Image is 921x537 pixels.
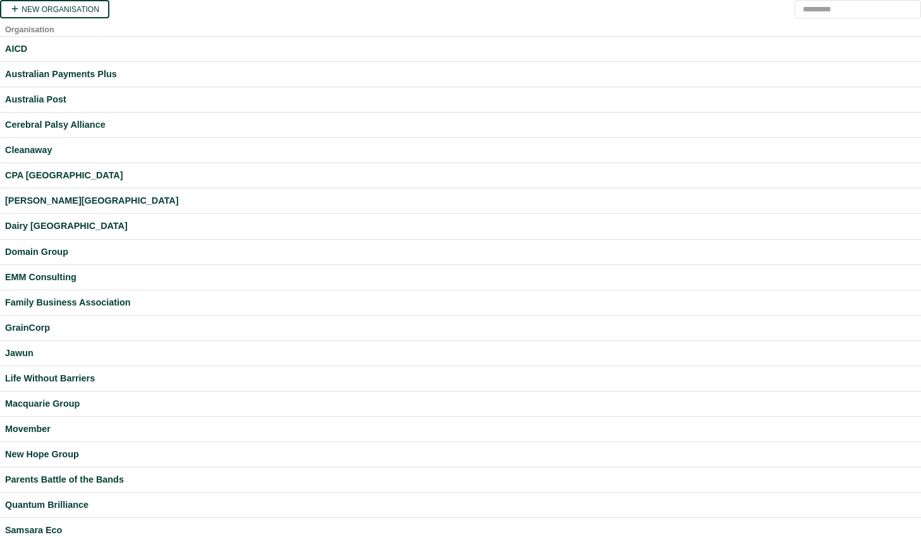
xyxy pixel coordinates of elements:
[5,371,916,386] a: Life Without Barriers
[5,447,916,462] a: New Hope Group
[5,194,916,208] a: [PERSON_NAME][GEOGRAPHIC_DATA]
[5,143,916,157] a: Cleanaway
[5,67,916,82] a: Australian Payments Plus
[5,321,916,335] a: GrainCorp
[5,270,916,285] a: EMM Consulting
[5,92,916,107] a: Australia Post
[5,397,916,411] a: Macquarie Group
[5,472,916,487] a: Parents Battle of the Bands
[5,245,916,259] a: Domain Group
[5,422,916,436] a: Movember
[5,498,916,512] a: Quantum Brilliance
[5,42,916,56] a: AICD
[5,118,916,132] a: Cerebral Palsy Alliance
[5,295,916,310] a: Family Business Association
[5,219,916,233] a: Dairy [GEOGRAPHIC_DATA]
[5,346,916,361] a: Jawun
[5,168,916,183] a: CPA [GEOGRAPHIC_DATA]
